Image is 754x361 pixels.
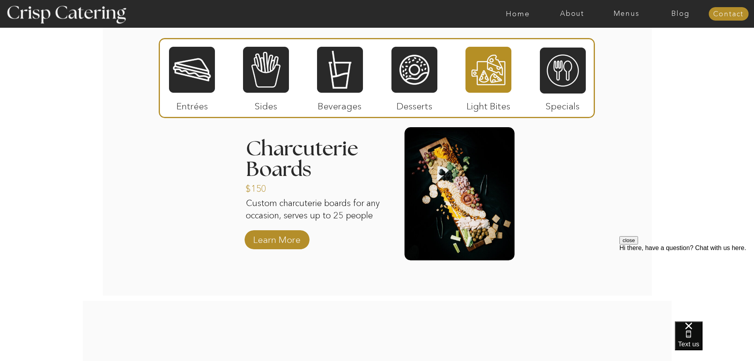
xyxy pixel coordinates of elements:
p: Specials [536,93,589,116]
p: Desserts [388,93,441,116]
iframe: podium webchat widget prompt [619,236,754,331]
p: Light Bites [462,93,515,116]
p: Entrées [166,93,218,116]
iframe: podium webchat widget bubble [675,321,754,361]
a: Menus [599,10,653,18]
p: Sides [239,93,292,116]
a: Contact [708,10,748,18]
a: $150 [245,175,298,198]
a: Learn More [251,226,303,249]
p: Beverages [313,93,366,116]
a: Home [491,10,545,18]
p: Custom charcuterie boards for any occasion, serves up to 25 people [246,197,382,232]
a: About [545,10,599,18]
a: Blog [653,10,708,18]
h3: Charcuterie Boards [246,139,391,180]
